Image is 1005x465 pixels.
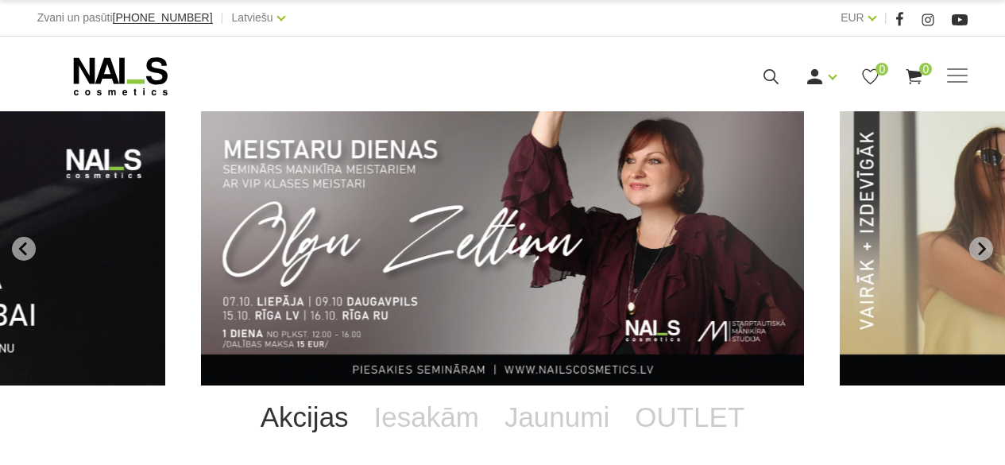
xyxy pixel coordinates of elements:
[232,8,273,27] a: Latviešu
[622,386,757,449] a: OUTLET
[201,111,804,386] li: 1 of 13
[860,67,880,87] a: 0
[113,12,213,24] a: [PHONE_NUMBER]
[37,8,213,28] div: Zvani un pasūti
[221,8,224,28] span: |
[12,237,36,261] button: Go to last slide
[492,386,622,449] a: Jaunumi
[876,63,888,76] span: 0
[841,8,864,27] a: EUR
[248,386,361,449] a: Akcijas
[884,8,887,28] span: |
[361,386,492,449] a: Iesakām
[904,67,924,87] a: 0
[113,11,213,24] span: [PHONE_NUMBER]
[919,63,932,76] span: 0
[969,237,993,261] button: Next slide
